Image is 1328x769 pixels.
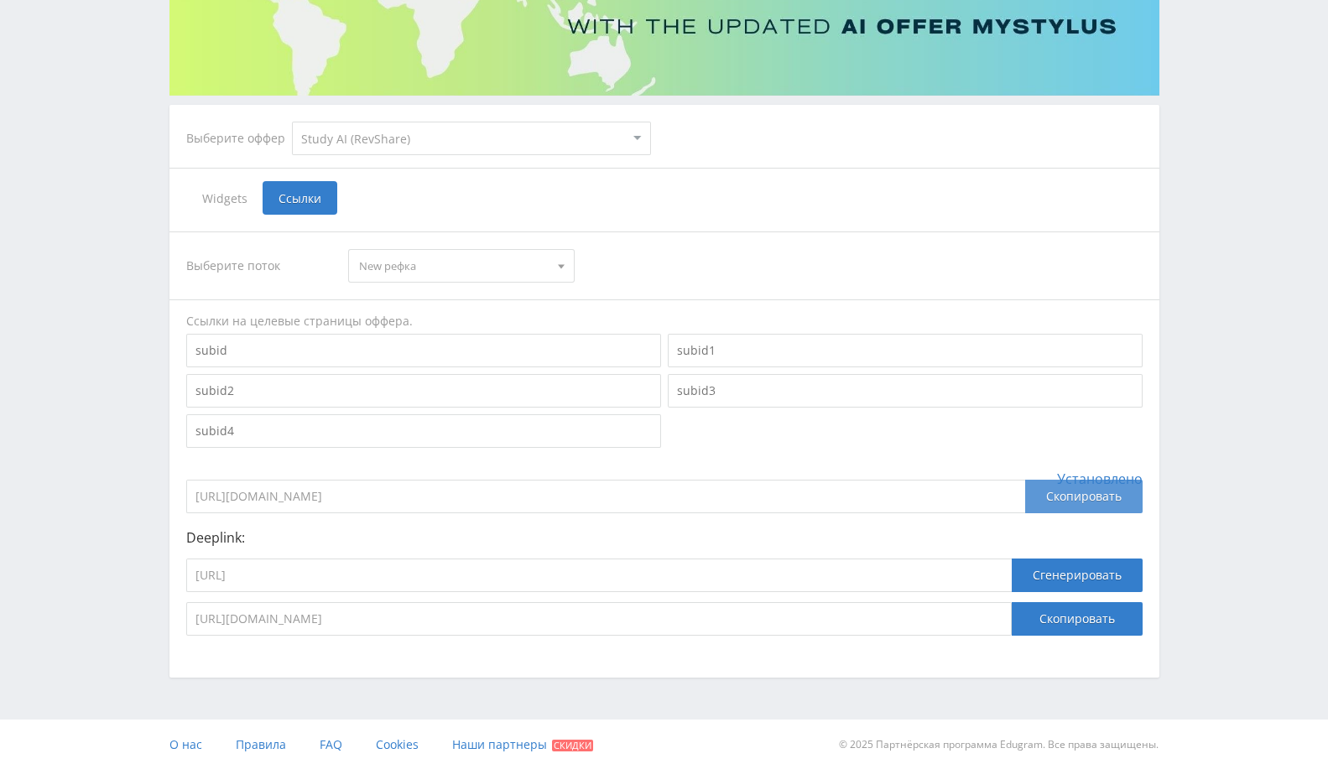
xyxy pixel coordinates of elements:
span: Установлено [1057,471,1143,486]
div: Ссылки на целевые страницы оффера. [186,313,1143,330]
input: subid [186,334,661,367]
input: subid2 [186,374,661,408]
button: Сгенерировать [1012,559,1143,592]
span: Правила [236,736,286,752]
p: Deeplink: [186,530,1143,545]
span: FAQ [320,736,342,752]
div: Выберите оффер [186,132,292,145]
span: Widgets [186,181,263,215]
span: New рефка [359,250,549,282]
input: subid1 [668,334,1143,367]
div: Выберите поток [186,249,332,283]
span: Наши партнеры [452,736,547,752]
span: О нас [169,736,202,752]
button: Скопировать [1012,602,1143,636]
input: subid3 [668,374,1143,408]
span: Ссылки [263,181,337,215]
span: Cookies [376,736,419,752]
div: Скопировать [1025,480,1143,513]
input: subid4 [186,414,661,448]
span: Скидки [552,740,593,751]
